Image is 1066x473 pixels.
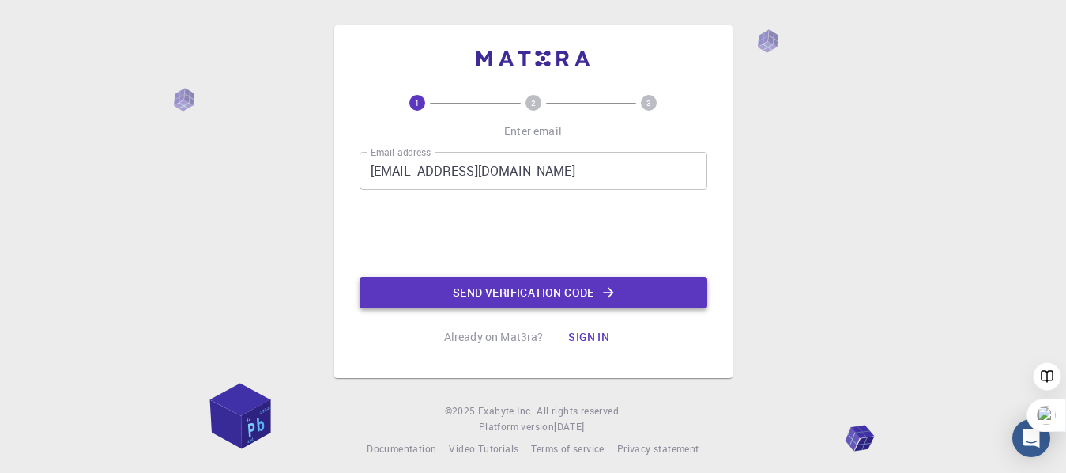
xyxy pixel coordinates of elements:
[413,202,654,264] iframe: To enrich screen reader interactions, please activate Accessibility in Grammarly extension settings
[554,419,587,435] a: [DATE].
[537,403,621,419] span: All rights reserved.
[478,403,533,419] a: Exabyte Inc.
[617,441,699,457] a: Privacy statement
[554,420,587,433] span: [DATE] .
[531,97,536,108] text: 2
[367,441,436,457] a: Documentation
[504,123,562,139] p: Enter email
[449,441,518,457] a: Video Tutorials
[617,442,699,455] span: Privacy statement
[445,403,478,419] span: © 2025
[478,404,533,417] span: Exabyte Inc.
[415,97,420,108] text: 1
[531,441,604,457] a: Terms of service
[556,321,622,353] button: Sign in
[444,329,544,345] p: Already on Mat3ra?
[371,146,431,159] label: Email address
[1012,419,1050,457] div: Open Intercom Messenger
[646,97,651,108] text: 3
[367,442,436,455] span: Documentation
[479,419,554,435] span: Platform version
[360,277,707,308] button: Send verification code
[531,442,604,455] span: Terms of service
[449,442,518,455] span: Video Tutorials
